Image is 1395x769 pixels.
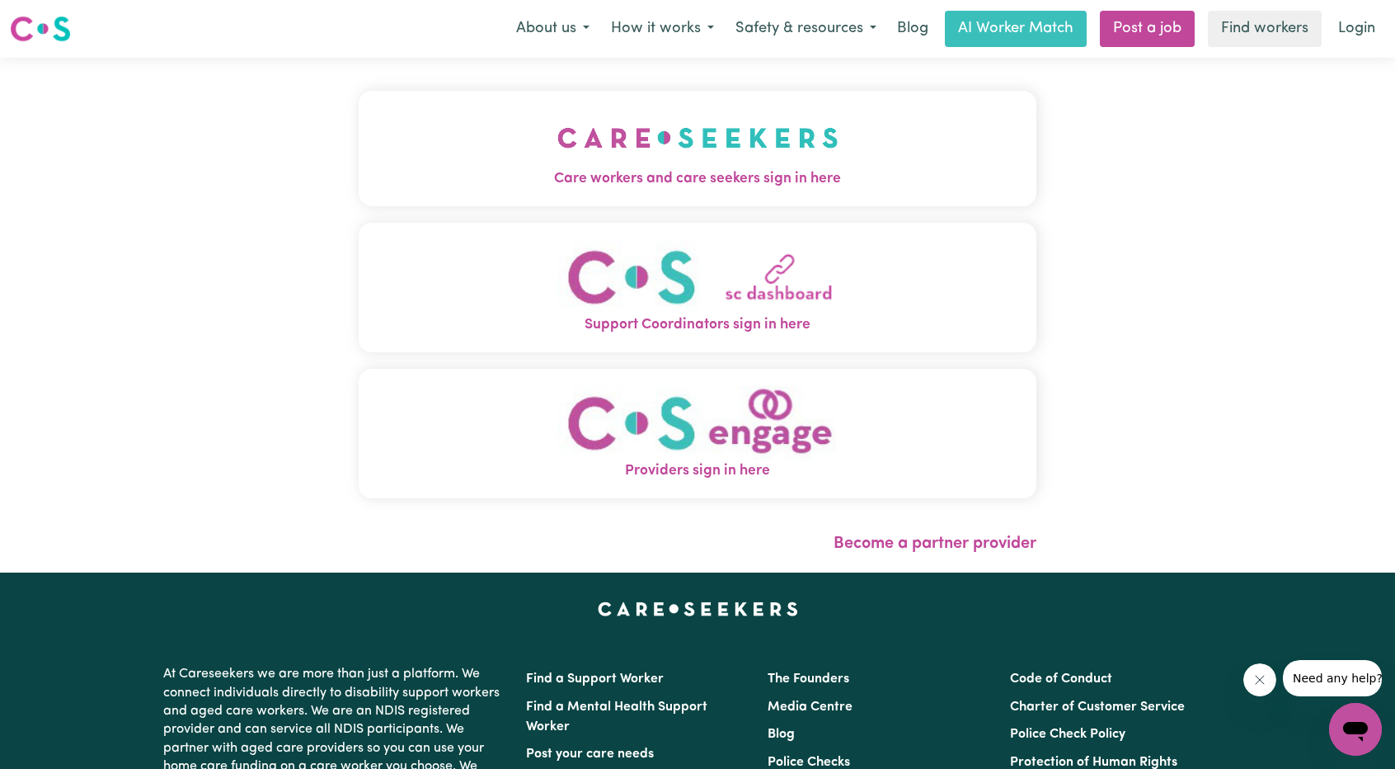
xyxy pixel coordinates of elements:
[526,748,654,761] a: Post your care needs
[359,314,1036,336] span: Support Coordinators sign in here
[725,12,887,46] button: Safety & resources
[1328,11,1385,47] a: Login
[834,535,1036,552] a: Become a partner provider
[1208,11,1322,47] a: Find workers
[1329,703,1382,756] iframe: Button to launch messaging window
[526,701,707,734] a: Find a Mental Health Support Worker
[1010,728,1125,741] a: Police Check Policy
[1243,663,1276,696] iframe: Close message
[598,602,798,616] a: Careseekers home page
[768,701,852,714] a: Media Centre
[1283,660,1382,696] iframe: Message from company
[10,10,71,48] a: Careseekers logo
[768,756,850,769] a: Police Checks
[600,12,725,46] button: How it works
[1010,756,1177,769] a: Protection of Human Rights
[1010,701,1185,714] a: Charter of Customer Service
[526,672,664,686] a: Find a Support Worker
[887,11,938,47] a: Blog
[1100,11,1195,47] a: Post a job
[10,14,71,44] img: Careseekers logo
[359,91,1036,206] button: Care workers and care seekers sign in here
[505,12,600,46] button: About us
[359,168,1036,190] span: Care workers and care seekers sign in here
[768,728,795,741] a: Blog
[10,12,100,25] span: Need any help?
[359,460,1036,482] span: Providers sign in here
[768,672,849,686] a: The Founders
[945,11,1087,47] a: AI Worker Match
[1010,672,1112,686] a: Code of Conduct
[359,223,1036,352] button: Support Coordinators sign in here
[359,369,1036,498] button: Providers sign in here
